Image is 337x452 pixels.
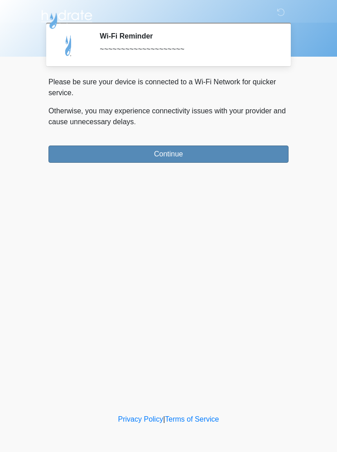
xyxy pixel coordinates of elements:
[118,415,164,423] a: Privacy Policy
[48,77,289,98] p: Please be sure your device is connected to a Wi-Fi Network for quicker service.
[48,106,289,127] p: Otherwise, you may experience connectivity issues with your provider and cause unnecessary delays
[48,146,289,163] button: Continue
[165,415,219,423] a: Terms of Service
[39,7,94,29] img: Hydrate IV Bar - Flagstaff Logo
[100,44,275,55] div: ~~~~~~~~~~~~~~~~~~~~
[55,32,82,59] img: Agent Avatar
[134,118,136,126] span: .
[163,415,165,423] a: |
